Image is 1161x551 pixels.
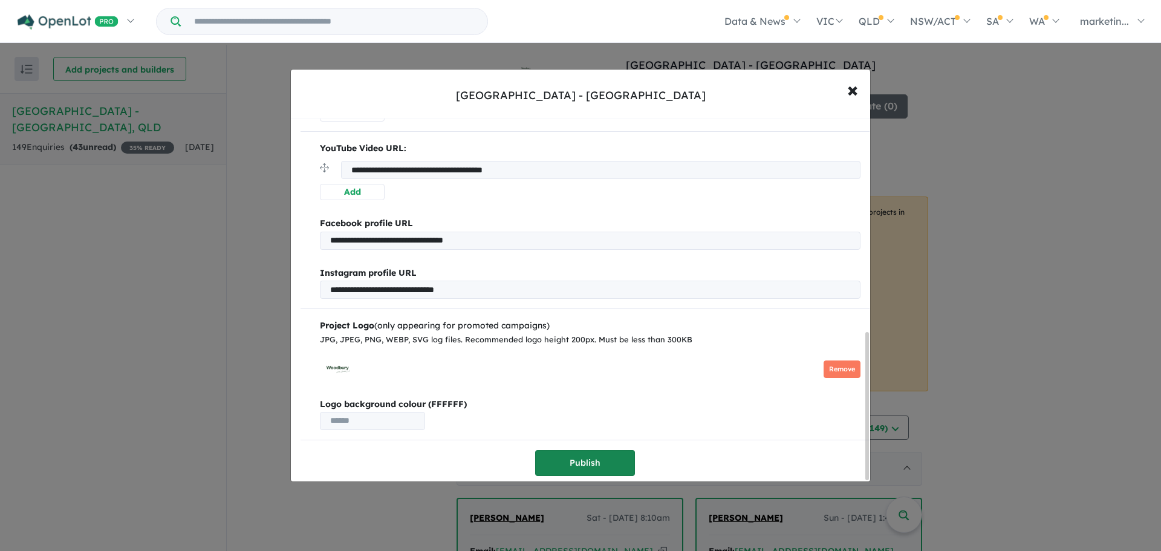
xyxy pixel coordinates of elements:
input: Try estate name, suburb, builder or developer [183,8,485,34]
b: Logo background colour (FFFFFF) [320,397,860,412]
button: Add [320,184,385,200]
button: Remove [824,360,860,378]
span: × [847,76,858,102]
b: Instagram profile URL [320,267,417,278]
img: Openlot PRO Logo White [18,15,119,30]
img: drag.svg [320,163,329,172]
div: (only appearing for promoted campaigns) [320,319,860,333]
b: Project Logo [320,320,374,331]
div: [GEOGRAPHIC_DATA] - [GEOGRAPHIC_DATA] [456,88,706,103]
img: Woodbury%20Estate%20-%20Victoria%20Point___1739947499.png [320,351,356,388]
b: Facebook profile URL [320,218,413,229]
p: YouTube Video URL: [320,142,860,156]
div: JPG, JPEG, PNG, WEBP, SVG log files. Recommended logo height 200px. Must be less than 300KB [320,333,860,347]
button: Publish [535,450,635,476]
span: marketin... [1080,15,1129,27]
